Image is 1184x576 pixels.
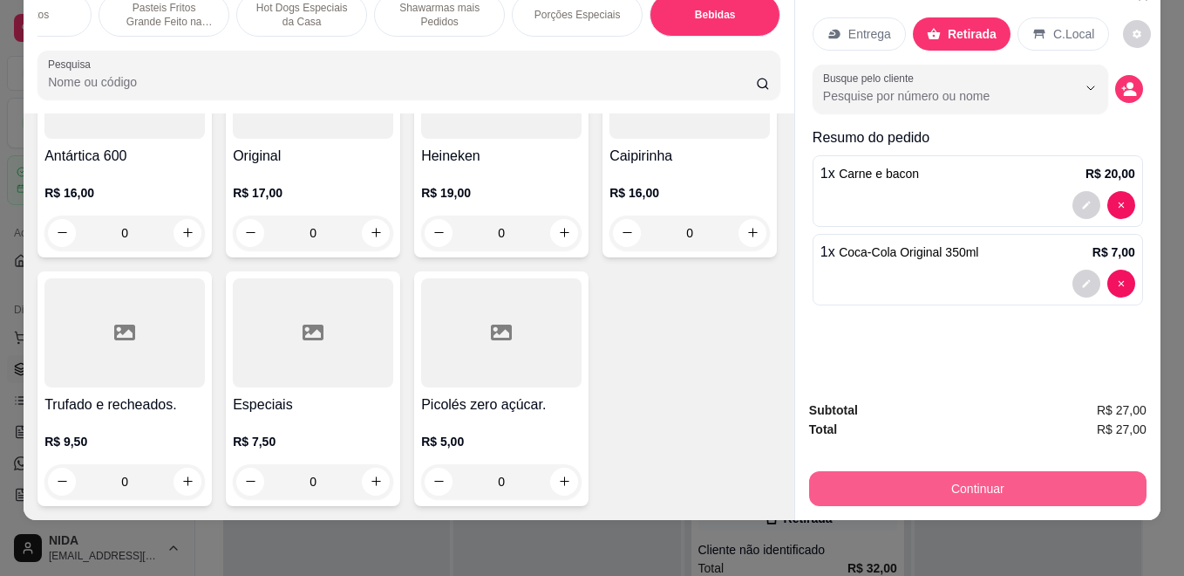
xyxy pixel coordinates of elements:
[421,146,582,167] h4: Heineken
[233,184,393,202] p: R$ 17,00
[44,146,205,167] h4: Antártica 600
[421,433,582,450] p: R$ 5,00
[421,394,582,415] h4: Picolés zero açúcar.
[44,184,205,202] p: R$ 16,00
[1072,191,1100,219] button: decrease-product-quantity
[48,73,756,91] input: Pesquisa
[362,219,390,247] button: increase-product-quantity
[44,394,205,415] h4: Trufado e recheados.
[425,468,453,496] button: decrease-product-quantity
[233,433,393,450] p: R$ 7,50
[1072,270,1100,298] button: decrease-product-quantity
[809,471,1147,506] button: Continuar
[236,219,264,247] button: decrease-product-quantity
[48,219,76,247] button: decrease-product-quantity
[1107,270,1135,298] button: decrease-product-quantity
[1115,75,1143,103] button: decrease-product-quantity
[251,1,352,29] p: Hot Dogs Especiais da Casa
[823,71,920,86] label: Busque pelo cliente
[44,433,205,450] p: R$ 9,50
[738,219,766,247] button: increase-product-quantity
[421,184,582,202] p: R$ 19,00
[809,422,837,436] strong: Total
[823,87,1049,105] input: Busque pelo cliente
[695,8,736,22] p: Bebidas
[809,403,858,417] strong: Subtotal
[839,245,978,259] span: Coca-Cola Original 350ml
[48,57,97,72] label: Pesquisa
[613,219,641,247] button: decrease-product-quantity
[550,468,578,496] button: increase-product-quantity
[1123,20,1151,48] button: decrease-product-quantity
[609,146,770,167] h4: Caipirinha
[848,25,891,43] p: Entrega
[1097,420,1147,439] span: R$ 27,00
[820,163,919,184] p: 1 x
[1077,74,1105,102] button: Show suggestions
[1053,25,1094,43] p: C.Local
[550,219,578,247] button: increase-product-quantity
[820,242,979,263] p: 1 x
[813,127,1143,148] p: Resumo do pedido
[534,8,621,22] p: Porções Especiais
[425,219,453,247] button: decrease-product-quantity
[233,146,393,167] h4: Original
[48,468,76,496] button: decrease-product-quantity
[362,468,390,496] button: increase-product-quantity
[839,167,919,181] span: Carne e bacon
[1107,191,1135,219] button: decrease-product-quantity
[1085,165,1135,182] p: R$ 20,00
[1092,243,1135,261] p: R$ 7,00
[113,1,214,29] p: Pasteis Fritos Grande Feito na Hora
[389,1,490,29] p: Shawarmas mais Pedidos
[236,468,264,496] button: decrease-product-quantity
[233,394,393,415] h4: Especiais
[948,25,997,43] p: Retirada
[174,219,201,247] button: increase-product-quantity
[1097,401,1147,420] span: R$ 27,00
[174,468,201,496] button: increase-product-quantity
[609,184,770,202] p: R$ 16,00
